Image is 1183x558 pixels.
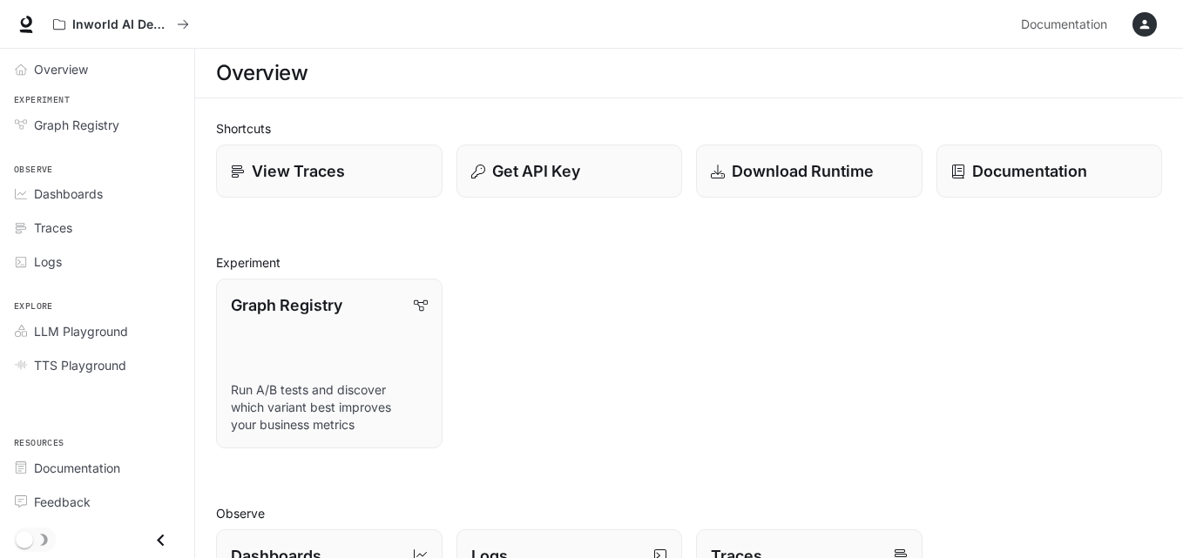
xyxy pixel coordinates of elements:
a: Feedback [7,487,187,517]
a: Documentation [7,453,187,483]
span: Traces [34,218,72,237]
span: Overview [34,60,88,78]
a: Traces [7,212,187,243]
p: View Traces [252,159,345,183]
a: Logs [7,246,187,277]
p: Graph Registry [231,293,342,317]
h2: Experiment [216,253,1162,272]
span: Dashboards [34,185,103,203]
a: Documentation [936,145,1163,198]
h1: Overview [216,56,308,91]
span: Graph Registry [34,116,119,134]
span: Logs [34,252,62,271]
span: LLM Playground [34,322,128,340]
span: Feedback [34,493,91,511]
h2: Shortcuts [216,119,1162,138]
a: Graph Registry [7,110,187,140]
h2: Observe [216,504,1162,522]
p: Run A/B tests and discover which variant best improves your business metrics [231,381,428,434]
button: Close drawer [141,522,180,558]
span: Dark mode toggle [16,529,33,548]
a: Documentation [1014,7,1120,42]
button: All workspaces [45,7,197,42]
a: Dashboards [7,178,187,209]
span: Documentation [1021,14,1107,36]
a: TTS Playground [7,350,187,380]
a: Download Runtime [696,145,923,198]
a: LLM Playground [7,316,187,346]
a: View Traces [216,145,443,198]
a: Overview [7,54,187,84]
p: Documentation [972,159,1087,183]
a: Graph RegistryRun A/B tests and discover which variant best improves your business metrics [216,279,443,448]
p: Inworld AI Demos [72,17,170,32]
p: Get API Key [492,159,580,183]
button: Get API Key [456,145,683,198]
p: Download Runtime [732,159,874,183]
span: Documentation [34,459,120,477]
span: TTS Playground [34,356,126,374]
